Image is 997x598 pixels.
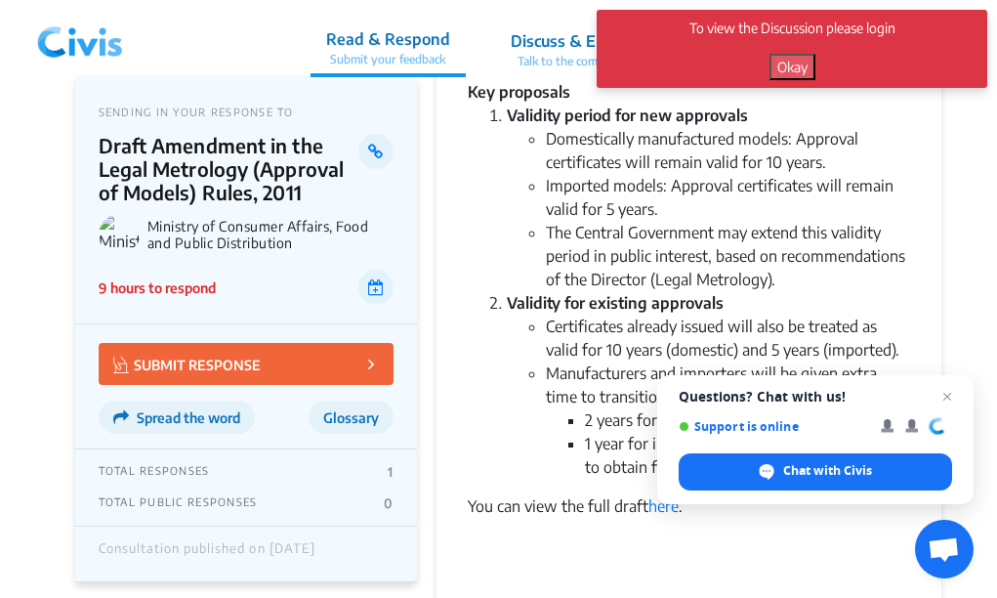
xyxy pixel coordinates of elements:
img: Ministry of Consumer Affairs, Food and Public Distribution logo [99,214,140,255]
li: 1 year for imported models, to obtain fresh certificates within this period. [585,432,911,479]
span: Questions? Chat with us! [679,389,952,405]
p: Talk to the community [511,53,643,70]
img: Vector.jpg [113,357,129,373]
button: Spread the word [99,401,255,434]
li: Manufacturers and importers will be given extra time to transition: [546,362,911,479]
div: Open chat [915,520,974,578]
strong: Validity period for new approvals [507,106,748,125]
p: SENDING IN YOUR RESPONSE TO [99,106,394,118]
button: Okay [769,54,815,80]
span: Spread the word [137,409,240,426]
a: here [648,496,679,516]
li: Domestically manufactured models: Approval certificates will remain valid for 10 years. [546,127,911,174]
li: Certificates already issued will also be treated as valid for 10 years (domestic) and 5 years (im... [546,315,911,362]
p: Ministry of Consumer Affairs, Food and Public Distribution [147,218,394,251]
button: Glossary [309,401,394,434]
p: Submit your feedback [326,51,450,68]
p: 1 [388,464,393,480]
button: SUBMIT RESPONSE [99,343,394,385]
span: Glossary [323,409,379,426]
strong: Key proposals [468,82,570,102]
li: The Central Government may extend this validity period in public interest, based on recommendatio... [546,221,911,291]
span: Chat with Civis [783,462,872,480]
p: Read & Respond [326,27,450,51]
p: Draft Amendment in the Legal Metrology (Approval of Models) Rules, 2011 [99,134,359,204]
p: TOTAL RESPONSES [99,464,210,480]
p: To view the Discussion please login [621,18,963,38]
div: Consultation published on [DATE] [99,541,315,567]
span: Close chat [935,385,959,408]
div: You can view the full draft . [468,494,911,518]
p: 9 hours to respond [99,278,216,298]
li: Imported models: Approval certificates will remain valid for 5 years. [546,174,911,221]
li: 2 years for domestic models, [585,408,911,432]
div: Chat with Civis [679,453,952,491]
p: TOTAL PUBLIC RESPONSES [99,495,258,511]
p: 0 [384,495,393,511]
p: Discuss & Engage [511,29,643,53]
img: navlogo.png [29,9,131,67]
p: SUBMIT RESPONSE [113,353,261,375]
strong: Validity for existing approvals [507,293,724,313]
span: Support is online [679,419,867,434]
